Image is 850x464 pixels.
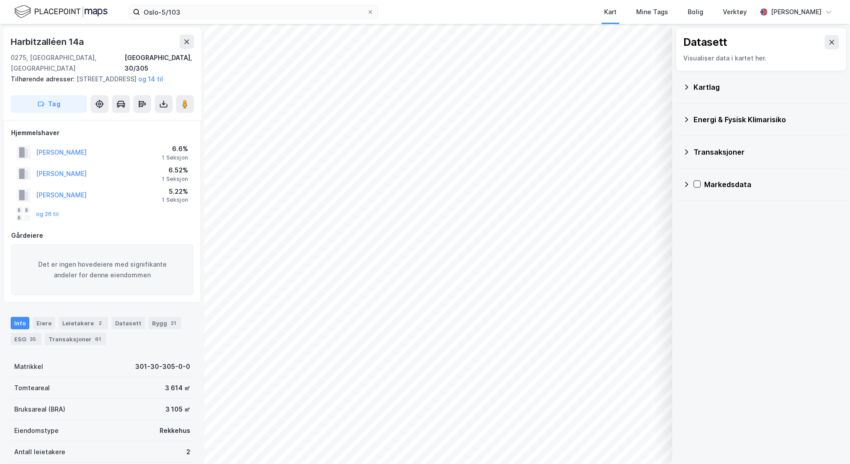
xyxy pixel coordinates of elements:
div: 61 [93,335,103,344]
div: 6.52% [162,165,188,176]
div: Datasett [112,317,145,329]
div: 3 105 ㎡ [165,404,190,415]
div: Transaksjoner [45,333,106,345]
div: 301-30-305-0-0 [135,361,190,372]
div: Visualiser data i kartet her. [683,53,839,64]
div: 0275, [GEOGRAPHIC_DATA], [GEOGRAPHIC_DATA] [11,52,124,74]
div: Info [11,317,29,329]
button: Tag [11,95,87,113]
div: Kartlag [694,82,839,92]
div: Kart [604,7,617,17]
img: logo.f888ab2527a4732fd821a326f86c7f29.svg [14,4,108,20]
div: Mine Tags [636,7,668,17]
div: 5.22% [162,186,188,197]
div: Kontrollprogram for chat [806,421,850,464]
div: 1 Seksjon [162,154,188,161]
div: Harbitzalléen 14a [11,35,86,49]
div: Verktøy [723,7,747,17]
div: Rekkehus [160,425,190,436]
div: Bolig [688,7,703,17]
div: 1 Seksjon [162,176,188,183]
div: Gårdeiere [11,230,193,241]
div: Eiendomstype [14,425,59,436]
div: 35 [28,335,38,344]
div: Transaksjoner [694,147,839,157]
div: Datasett [683,35,727,49]
div: Bygg [148,317,181,329]
div: Eiere [33,317,55,329]
div: Hjemmelshaver [11,128,193,138]
div: [STREET_ADDRESS] [11,74,187,84]
div: Markedsdata [704,179,839,190]
div: ESG [11,333,41,345]
div: Det er ingen hovedeiere med signifikante andeler for denne eiendommen [11,244,193,295]
div: [PERSON_NAME] [771,7,822,17]
div: Antall leietakere [14,447,65,457]
iframe: Chat Widget [806,421,850,464]
div: 6.6% [162,144,188,154]
div: 21 [169,319,178,328]
div: [GEOGRAPHIC_DATA], 30/305 [124,52,194,74]
input: Søk på adresse, matrikkel, gårdeiere, leietakere eller personer [140,5,367,19]
div: Bruksareal (BRA) [14,404,65,415]
div: 1 Seksjon [162,196,188,204]
div: Energi & Fysisk Klimarisiko [694,114,839,125]
div: 2 [186,447,190,457]
div: Matrikkel [14,361,43,372]
div: 2 [96,319,104,328]
div: Leietakere [59,317,108,329]
span: Tilhørende adresser: [11,75,76,83]
div: 3 614 ㎡ [165,383,190,393]
div: Tomteareal [14,383,50,393]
